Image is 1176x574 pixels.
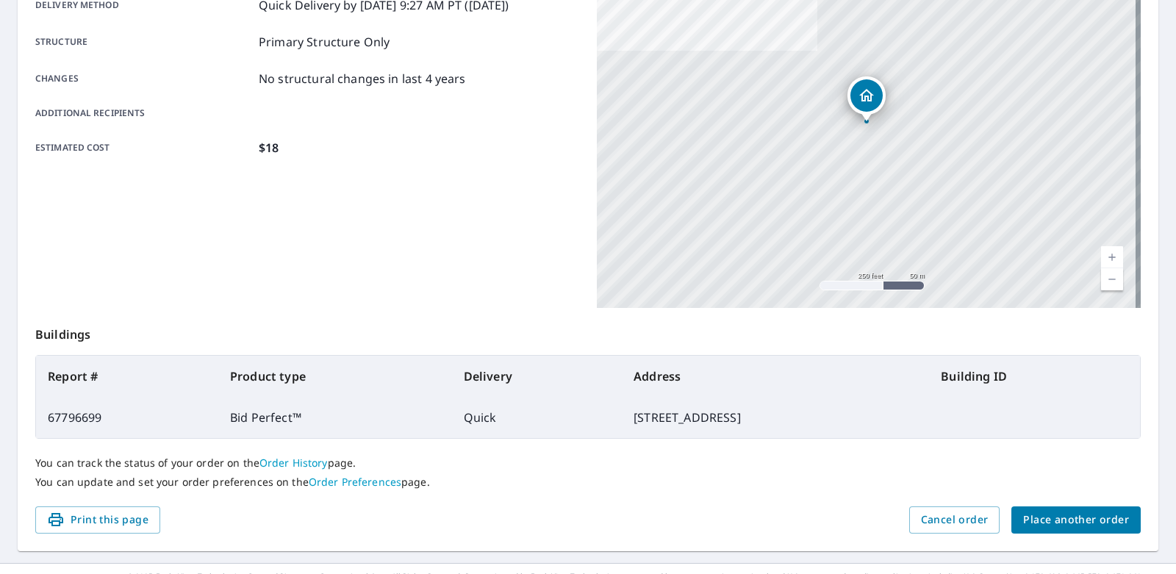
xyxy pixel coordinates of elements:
[1101,246,1123,268] a: Current Level 17, Zoom In
[259,33,390,51] p: Primary Structure Only
[35,107,253,120] p: Additional recipients
[921,511,989,529] span: Cancel order
[218,356,452,397] th: Product type
[35,476,1141,489] p: You can update and set your order preferences on the page.
[452,356,622,397] th: Delivery
[1101,268,1123,290] a: Current Level 17, Zoom Out
[1011,506,1141,534] button: Place another order
[36,356,218,397] th: Report #
[622,356,929,397] th: Address
[909,506,1000,534] button: Cancel order
[35,308,1141,355] p: Buildings
[35,33,253,51] p: Structure
[35,506,160,534] button: Print this page
[259,456,328,470] a: Order History
[259,70,466,87] p: No structural changes in last 4 years
[36,397,218,438] td: 67796699
[1023,511,1129,529] span: Place another order
[35,70,253,87] p: Changes
[47,511,148,529] span: Print this page
[309,475,401,489] a: Order Preferences
[35,139,253,157] p: Estimated cost
[35,456,1141,470] p: You can track the status of your order on the page.
[218,397,452,438] td: Bid Perfect™
[452,397,622,438] td: Quick
[622,397,929,438] td: [STREET_ADDRESS]
[259,139,279,157] p: $18
[929,356,1140,397] th: Building ID
[847,76,886,122] div: Dropped pin, building 1, Residential property, 146 Saratoga Ave SW Canton, OH 44710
